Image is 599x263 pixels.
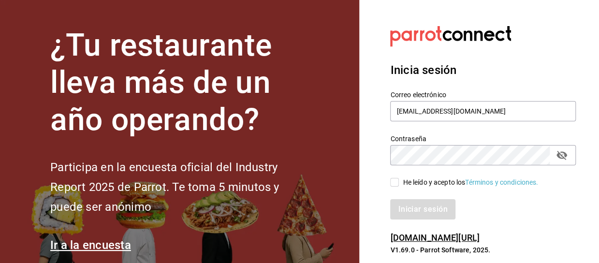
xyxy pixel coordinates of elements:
[50,238,131,252] a: Ir a la encuesta
[390,61,576,79] h3: Inicia sesión
[390,233,479,243] a: [DOMAIN_NAME][URL]
[50,27,311,138] h1: ¿Tu restaurante lleva más de un año operando?
[390,135,576,142] label: Contraseña
[390,91,576,98] label: Correo electrónico
[554,147,570,163] button: passwordField
[390,101,576,121] input: Ingresa tu correo electrónico
[465,178,538,186] a: Términos y condiciones.
[403,177,538,188] div: He leído y acepto los
[50,158,311,217] h2: Participa en la encuesta oficial del Industry Report 2025 de Parrot. Te toma 5 minutos y puede se...
[390,245,576,255] p: V1.69.0 - Parrot Software, 2025.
